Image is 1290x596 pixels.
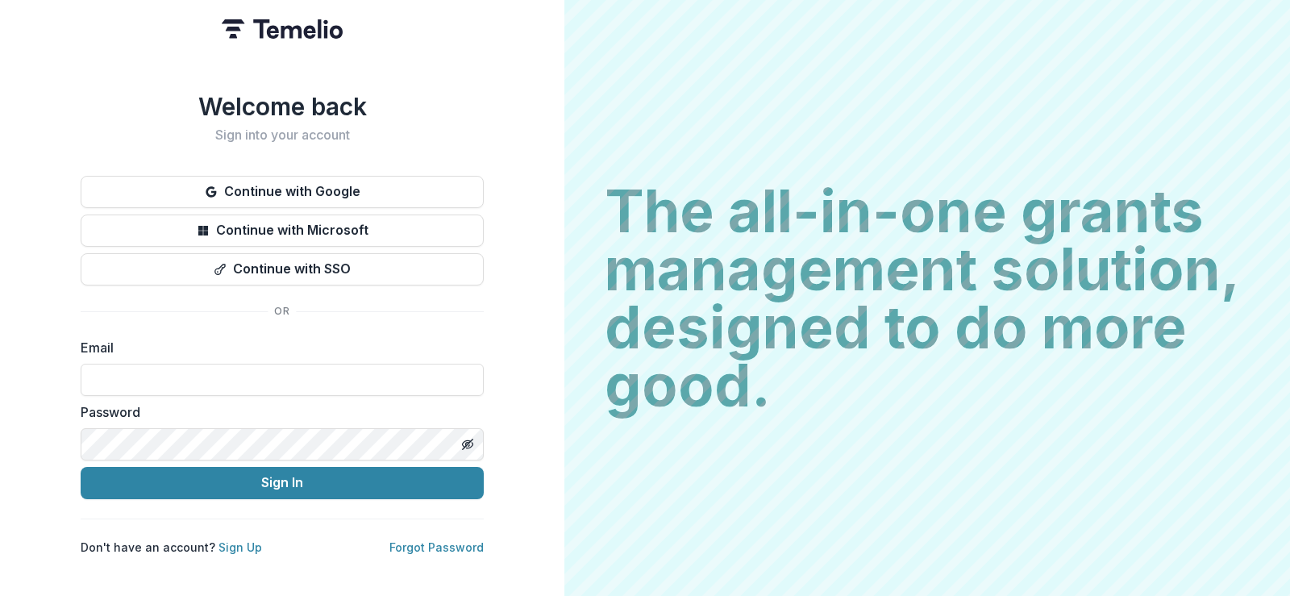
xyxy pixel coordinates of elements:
button: Toggle password visibility [455,431,481,457]
button: Continue with Microsoft [81,215,484,247]
p: Don't have an account? [81,539,262,556]
img: Temelio [222,19,343,39]
button: Continue with SSO [81,253,484,285]
h2: Sign into your account [81,127,484,143]
a: Sign Up [218,540,262,554]
button: Sign In [81,467,484,499]
h1: Welcome back [81,92,484,121]
label: Email [81,338,474,357]
a: Forgot Password [389,540,484,554]
label: Password [81,402,474,422]
button: Continue with Google [81,176,484,208]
